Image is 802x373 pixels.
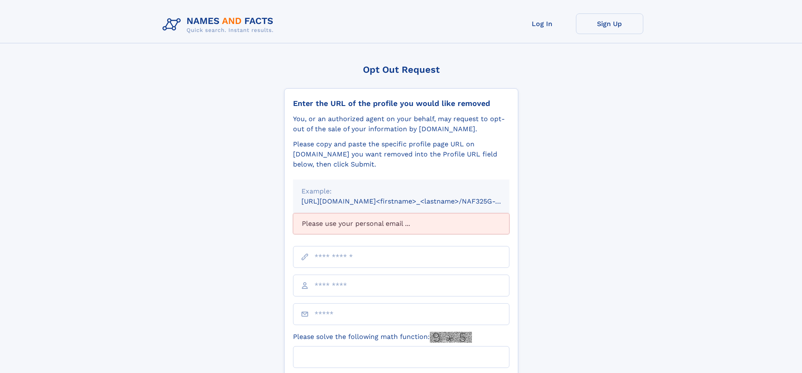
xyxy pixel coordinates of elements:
small: [URL][DOMAIN_NAME]<firstname>_<lastname>/NAF325G-xxxxxxxx [301,197,525,205]
div: Please use your personal email ... [293,213,509,234]
a: Log In [509,13,576,34]
div: Please copy and paste the specific profile page URL on [DOMAIN_NAME] you want removed into the Pr... [293,139,509,169]
label: Please solve the following math function: [293,332,472,343]
div: You, or an authorized agent on your behalf, may request to opt-out of the sale of your informatio... [293,114,509,134]
div: Enter the URL of the profile you would like removed [293,99,509,108]
a: Sign Up [576,13,643,34]
div: Opt Out Request [284,64,518,75]
img: Logo Names and Facts [159,13,280,36]
div: Example: [301,186,501,196]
